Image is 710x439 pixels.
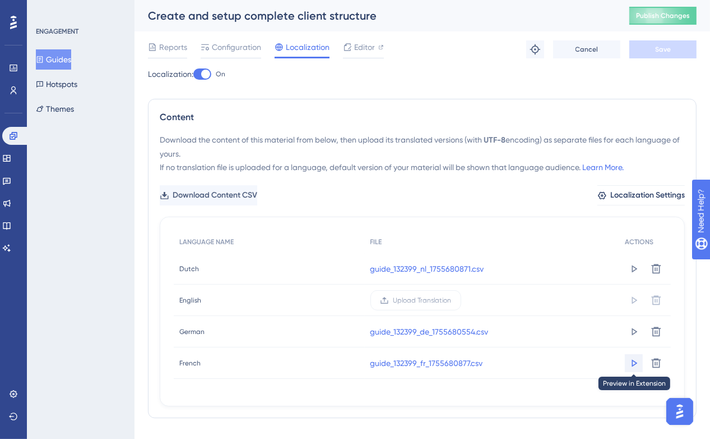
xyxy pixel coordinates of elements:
button: Hotspots [36,74,77,94]
button: Save [629,40,697,58]
div: Create and setup complete client structure [148,8,601,24]
button: Localization Settings [597,185,685,205]
span: Localization Settings [610,189,685,202]
span: English [179,296,201,305]
iframe: UserGuiding AI Assistant Launcher [663,395,697,428]
span: Download Content CSV [173,189,257,202]
span: FILE [370,237,382,246]
span: ACTIONS [625,237,653,246]
button: Guides [36,49,71,70]
span: Save [655,45,671,54]
span: On [216,70,225,79]
span: Publish Changes [636,11,690,20]
span: French [179,359,201,368]
span: LANGUAGE NAME [179,237,234,246]
button: Themes [36,99,74,119]
span: Need Help? [26,3,70,16]
a: guide_132399_fr_1755680877.csv [370,356,483,370]
a: guide_132399_de_1755680554.csv [370,325,489,339]
span: Localization [286,40,330,54]
div: Localization: [148,67,697,81]
a: guide_132399_nl_1755680871.csv [370,262,484,276]
a: Learn More. [582,163,624,172]
span: Reports [159,40,187,54]
div: Download the content of this material from below, then upload its translated versions (with encod... [160,133,685,174]
div: Content [160,111,685,124]
span: Upload Translation [393,296,452,305]
div: ENGAGEMENT [36,27,78,36]
span: Dutch [179,264,199,273]
span: UTF-8 [484,135,505,145]
span: German [179,327,205,336]
span: Cancel [576,45,598,54]
button: Download Content CSV [160,185,257,205]
span: Configuration [212,40,261,54]
button: Cancel [553,40,620,58]
span: Editor [354,40,375,54]
button: Publish Changes [629,7,697,25]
